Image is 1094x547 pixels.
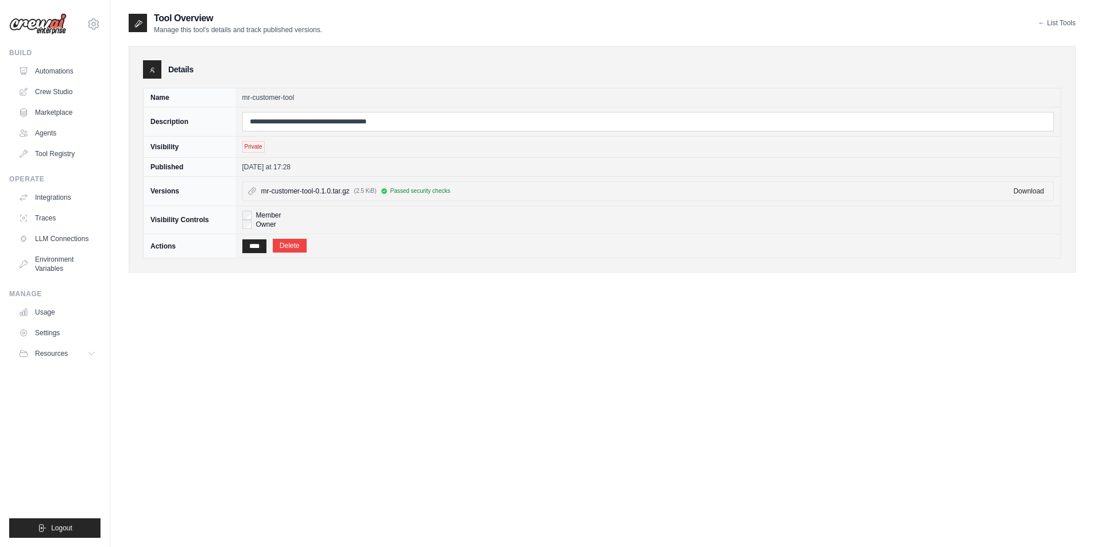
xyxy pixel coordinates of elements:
[14,250,100,278] a: Environment Variables
[14,124,100,142] a: Agents
[14,324,100,342] a: Settings
[9,48,100,57] div: Build
[14,83,100,101] a: Crew Studio
[1038,18,1076,28] a: ← List Tools
[14,303,100,321] a: Usage
[14,344,100,363] button: Resources
[9,518,100,538] button: Logout
[144,107,235,137] th: Description
[154,25,322,34] p: Manage this tool's details and track published versions.
[154,11,322,25] h2: Tool Overview
[14,188,100,207] a: Integrations
[14,209,100,227] a: Traces
[14,103,100,122] a: Marketplace
[256,211,281,220] label: Member
[14,145,100,163] a: Tool Registry
[261,187,350,196] span: mr-customer-tool-0.1.0.tar.gz
[390,187,450,196] span: Passed security checks
[144,137,235,158] th: Visibility
[144,177,235,206] th: Versions
[1014,187,1044,195] a: Download
[273,239,307,253] a: Delete
[242,163,291,171] time: August 13, 2025 at 17:28 EDT
[144,88,235,107] th: Name
[256,220,276,229] label: Owner
[242,141,265,153] span: Private
[168,64,194,75] h3: Details
[9,13,67,35] img: Logo
[9,174,100,184] div: Operate
[235,88,1061,107] td: mr-customer-tool
[51,523,72,533] span: Logout
[14,230,100,248] a: LLM Connections
[14,62,100,80] a: Automations
[35,349,68,358] span: Resources
[354,187,377,196] span: (2.5 KiB)
[144,158,235,177] th: Published
[144,234,235,258] th: Actions
[9,289,100,298] div: Manage
[144,206,235,234] th: Visibility Controls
